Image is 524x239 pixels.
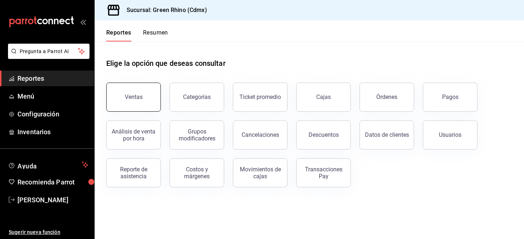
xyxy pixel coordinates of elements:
button: Movimientos de cajas [233,158,287,187]
button: Reporte de asistencia [106,158,161,187]
div: Costos y márgenes [174,166,219,180]
span: Menú [17,91,88,101]
button: Pagos [423,83,477,112]
div: Pagos [442,93,458,100]
div: Usuarios [439,131,461,138]
button: Reportes [106,29,131,41]
button: Órdenes [360,83,414,112]
div: Análisis de venta por hora [111,128,156,142]
h1: Elige la opción que deseas consultar [106,58,226,69]
span: Pregunta a Parrot AI [20,48,78,55]
button: Usuarios [423,120,477,150]
div: navigation tabs [106,29,168,41]
div: Movimientos de cajas [238,166,283,180]
button: Ventas [106,83,161,112]
div: Categorías [183,93,211,100]
div: Ticket promedio [239,93,281,100]
a: Pregunta a Parrot AI [5,53,90,60]
span: Reportes [17,73,88,83]
span: Sugerir nueva función [9,228,88,236]
span: Recomienda Parrot [17,177,88,187]
div: Reporte de asistencia [111,166,156,180]
h3: Sucursal: Green Rhino (Cdmx) [121,6,207,15]
button: Resumen [143,29,168,41]
div: Descuentos [309,131,339,138]
a: Cajas [296,83,351,112]
div: Órdenes [376,93,397,100]
div: Grupos modificadores [174,128,219,142]
span: Ayuda [17,160,79,169]
button: Costos y márgenes [170,158,224,187]
div: Datos de clientes [365,131,409,138]
div: Ventas [125,93,143,100]
button: Transacciones Pay [296,158,351,187]
span: Configuración [17,109,88,119]
button: Grupos modificadores [170,120,224,150]
button: Descuentos [296,120,351,150]
button: Ticket promedio [233,83,287,112]
button: Cancelaciones [233,120,287,150]
button: Análisis de venta por hora [106,120,161,150]
button: Datos de clientes [360,120,414,150]
button: Pregunta a Parrot AI [8,44,90,59]
button: Categorías [170,83,224,112]
div: Cancelaciones [242,131,279,138]
span: [PERSON_NAME] [17,195,88,205]
div: Cajas [316,93,331,101]
button: open_drawer_menu [80,19,86,25]
div: Transacciones Pay [301,166,346,180]
span: Inventarios [17,127,88,137]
